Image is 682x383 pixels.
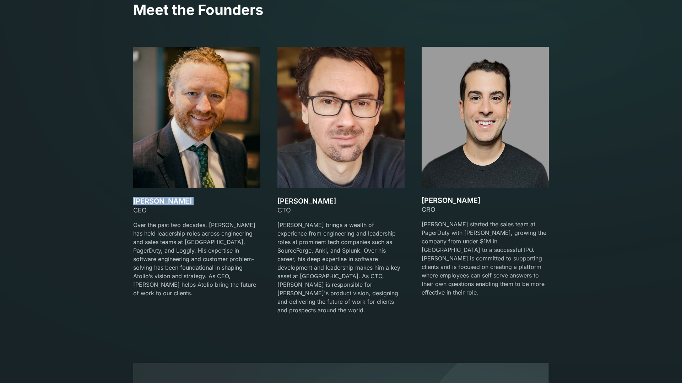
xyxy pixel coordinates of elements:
[422,205,549,214] div: CRO
[133,47,260,188] img: team
[133,197,260,205] h3: [PERSON_NAME]
[422,47,549,188] img: team
[277,221,405,314] p: [PERSON_NAME] brings a wealth of experience from engineering and leadership roles at prominent te...
[277,47,405,188] img: team
[277,197,405,205] h3: [PERSON_NAME]
[277,205,405,215] div: CTO
[422,196,549,205] h3: [PERSON_NAME]
[422,220,549,297] p: [PERSON_NAME] started the sales team at PagerDuty with [PERSON_NAME], growing the company from un...
[133,221,260,297] p: Over the past two decades, [PERSON_NAME] has held leadership roles across engineering and sales t...
[646,349,682,383] iframe: Chat Widget
[133,205,260,215] div: CEO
